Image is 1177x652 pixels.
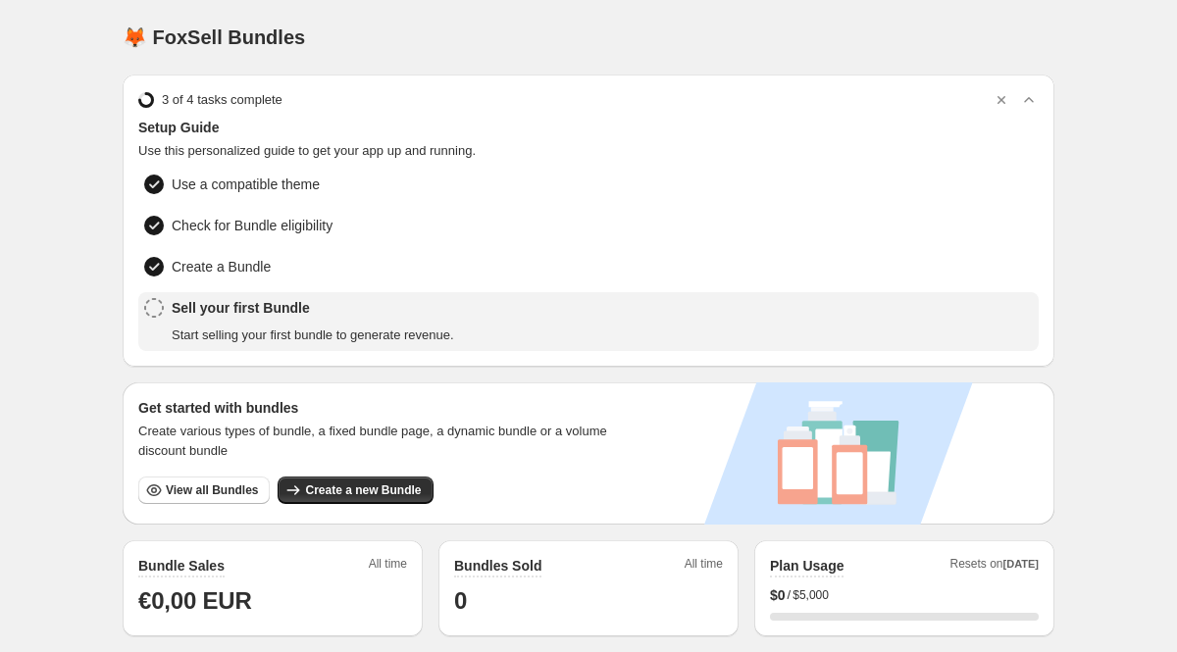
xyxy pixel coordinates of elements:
[138,476,270,504] button: View all Bundles
[172,175,320,194] span: Use a compatible theme
[138,556,225,576] h2: Bundle Sales
[138,398,626,418] h3: Get started with bundles
[138,422,626,461] span: Create various types of bundle, a fixed bundle page, a dynamic bundle or a volume discount bundle
[454,585,723,617] h1: 0
[369,556,407,577] span: All time
[278,476,433,504] button: Create a new Bundle
[138,118,1039,137] span: Setup Guide
[123,25,305,49] h1: 🦊 FoxSell Bundles
[172,216,333,235] span: Check for Bundle eligibility
[1003,558,1039,570] span: [DATE]
[454,556,541,576] h2: Bundles Sold
[305,482,421,498] span: Create a new Bundle
[172,298,454,318] span: Sell your first Bundle
[138,585,407,617] h1: €0,00 EUR
[770,556,844,576] h2: Plan Usage
[770,585,1039,605] div: /
[172,257,271,276] span: Create a Bundle
[770,585,786,605] span: $ 0
[172,326,454,345] span: Start selling your first bundle to generate revenue.
[950,556,1040,577] span: Resets on
[685,556,723,577] span: All time
[138,141,1039,161] span: Use this personalized guide to get your app up and running.
[166,482,258,498] span: View all Bundles
[793,587,829,603] span: $5,000
[162,90,282,110] span: 3 of 4 tasks complete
